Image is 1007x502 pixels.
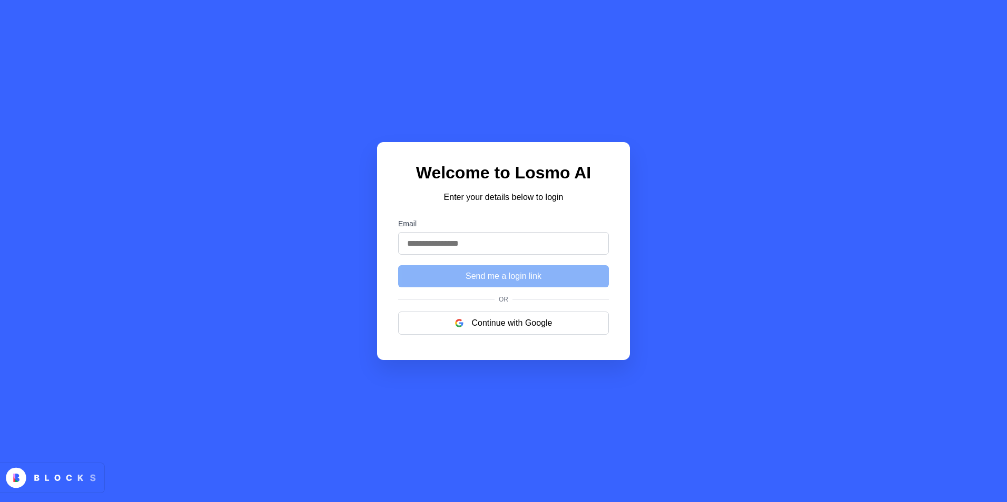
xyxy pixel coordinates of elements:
[398,265,609,287] button: Send me a login link
[398,191,609,204] p: Enter your details below to login
[398,312,609,335] button: Continue with Google
[398,163,609,183] h1: Welcome to Losmo AI
[495,296,512,303] span: Or
[398,219,609,228] label: Email
[455,319,463,327] img: google logo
